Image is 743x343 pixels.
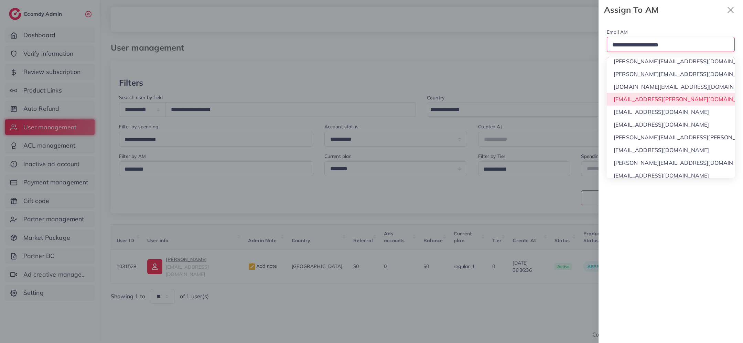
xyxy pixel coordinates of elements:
li: [EMAIL_ADDRESS][DOMAIN_NAME] [607,144,735,157]
li: [EMAIL_ADDRESS][PERSON_NAME][DOMAIN_NAME] [607,93,735,106]
li: [EMAIL_ADDRESS][DOMAIN_NAME] [607,106,735,118]
li: [EMAIL_ADDRESS][DOMAIN_NAME] [607,118,735,131]
strong: Assign To AM [604,4,724,16]
li: [DOMAIN_NAME][EMAIL_ADDRESS][DOMAIN_NAME] [607,81,735,93]
li: [PERSON_NAME][EMAIL_ADDRESS][PERSON_NAME][DOMAIN_NAME] [607,131,735,144]
li: [PERSON_NAME][EMAIL_ADDRESS][DOMAIN_NAME] [607,55,735,68]
div: Search for option [607,37,735,52]
label: Email AM [607,29,628,35]
li: [PERSON_NAME][EMAIL_ADDRESS][DOMAIN_NAME] [607,157,735,169]
input: Search for option [610,40,726,51]
li: [EMAIL_ADDRESS][DOMAIN_NAME] [607,169,735,182]
button: Close [724,3,737,17]
li: [PERSON_NAME][EMAIL_ADDRESS][DOMAIN_NAME] [607,68,735,81]
svg: x [724,3,737,17]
